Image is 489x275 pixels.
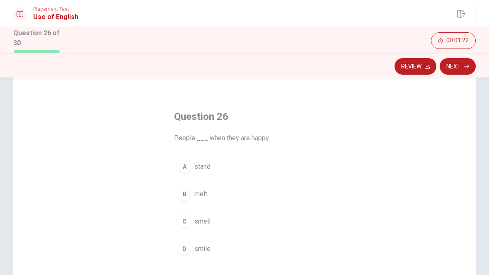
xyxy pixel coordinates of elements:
[431,32,476,49] button: 00:01:22
[194,162,211,172] span: stand
[446,37,469,44] span: 00:01:22
[13,28,66,48] h1: Question 26 of 30
[174,133,315,143] span: People ___ when they are happy.
[33,12,78,22] h1: Use of English
[178,160,191,173] div: A
[178,215,191,228] div: C
[395,58,436,75] button: Review
[194,244,211,254] span: smile
[174,156,315,177] button: Astand
[33,6,78,12] span: Placement Test
[178,187,191,201] div: B
[194,189,207,199] span: melt
[440,58,476,75] button: Next
[174,211,315,232] button: Csmell
[178,242,191,256] div: D
[194,217,211,226] span: smell
[174,184,315,204] button: Bmelt
[174,110,315,123] h4: Question 26
[174,238,315,259] button: Dsmile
